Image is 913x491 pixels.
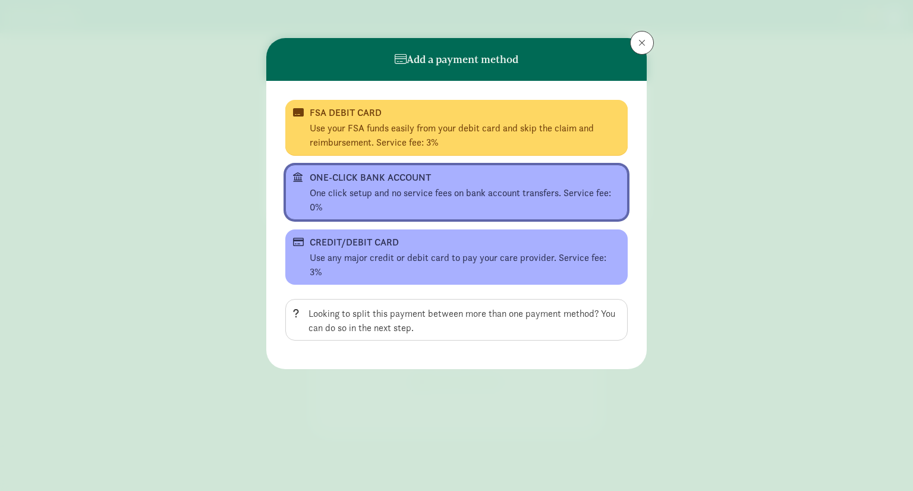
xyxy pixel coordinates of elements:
div: Looking to split this payment between more than one payment method? You can do so in the next step. [308,307,620,335]
div: ONE-CLICK BANK ACCOUNT [310,171,601,185]
div: One click setup and no service fees on bank account transfers. Service fee: 0% [310,186,620,215]
button: ONE-CLICK BANK ACCOUNT One click setup and no service fees on bank account transfers. Service fee... [285,165,628,220]
button: CREDIT/DEBIT CARD Use any major credit or debit card to pay your care provider. Service fee: 3% [285,229,628,285]
h6: Add a payment method [395,53,518,65]
div: CREDIT/DEBIT CARD [310,235,601,250]
button: FSA DEBIT CARD Use your FSA funds easily from your debit card and skip the claim and reimbursemen... [285,100,628,155]
div: FSA DEBIT CARD [310,106,601,120]
div: Use any major credit or debit card to pay your care provider. Service fee: 3% [310,251,620,279]
div: Use your FSA funds easily from your debit card and skip the claim and reimbursement. Service fee: 3% [310,121,620,150]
